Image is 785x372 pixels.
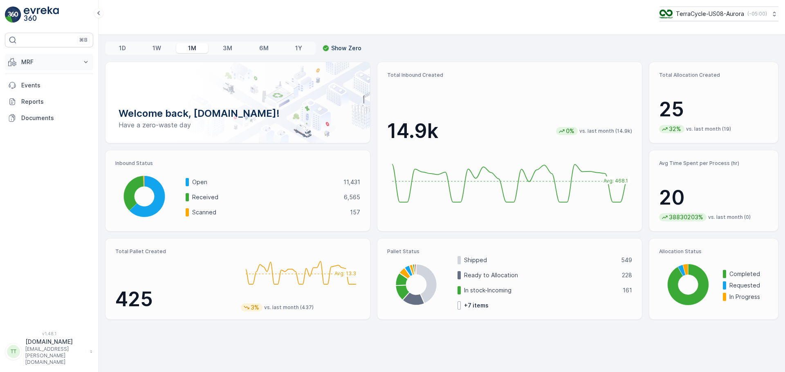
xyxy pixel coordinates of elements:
p: vs. last month (437) [264,304,314,311]
p: [EMAIL_ADDRESS][PERSON_NAME][DOMAIN_NAME] [25,346,86,365]
p: Inbound Status [115,160,360,167]
p: 14.9k [387,119,438,143]
p: Ready to Allocation [464,271,617,279]
p: 157 [350,208,360,216]
p: 6,565 [344,193,360,201]
span: v 1.48.1 [5,331,93,336]
p: 1D [119,44,126,52]
p: Total Allocation Created [659,72,768,78]
p: Completed [729,270,768,278]
p: ⌘B [79,37,87,43]
p: 1M [188,44,196,52]
img: image_ci7OI47.png [659,9,673,18]
p: 549 [621,256,632,264]
p: 32% [668,125,682,133]
p: In stock-Incoming [464,286,617,294]
p: MRF [21,58,77,66]
p: 1W [153,44,161,52]
p: Welcome back, [DOMAIN_NAME]! [119,107,357,120]
p: Reports [21,98,90,106]
p: vs. last month (14.9k) [579,128,632,134]
p: 1Y [295,44,302,52]
p: Open [192,178,338,186]
p: Received [192,193,339,201]
p: 3M [223,44,232,52]
p: 161 [623,286,632,294]
p: Have a zero-waste day [119,120,357,130]
p: 228 [622,271,632,279]
p: 20 [659,185,768,210]
p: Allocation Status [659,248,768,255]
p: 425 [115,287,234,312]
p: Documents [21,114,90,122]
p: 38830203% [668,213,704,221]
p: Total Pallet Created [115,248,234,255]
p: Pallet Status [387,248,632,255]
p: Scanned [192,208,345,216]
p: 3% [250,303,260,312]
button: TerraCycle-US08-Aurora(-05:00) [659,7,778,21]
p: [DOMAIN_NAME] [25,338,86,346]
a: Reports [5,94,93,110]
p: ( -05:00 ) [747,11,767,17]
p: Total Inbound Created [387,72,632,78]
p: Avg Time Spent per Process (hr) [659,160,768,167]
p: 6M [259,44,269,52]
p: vs. last month (0) [708,214,751,221]
p: + 7 items [464,301,489,310]
p: In Progress [729,293,768,301]
p: Show Zero [331,44,361,52]
div: TT [7,345,20,358]
p: 25 [659,97,768,122]
p: vs. last month (19) [686,126,731,132]
p: Events [21,81,90,89]
p: Shipped [464,256,616,264]
p: 11,431 [343,178,360,186]
a: Events [5,77,93,94]
p: TerraCycle-US08-Aurora [676,10,744,18]
img: logo_light-DOdMpM7g.png [24,7,59,23]
button: TT[DOMAIN_NAME][EMAIL_ADDRESS][PERSON_NAME][DOMAIN_NAME] [5,338,93,365]
p: 0% [565,127,575,135]
a: Documents [5,110,93,126]
img: logo [5,7,21,23]
button: MRF [5,54,93,70]
p: Requested [729,281,768,290]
